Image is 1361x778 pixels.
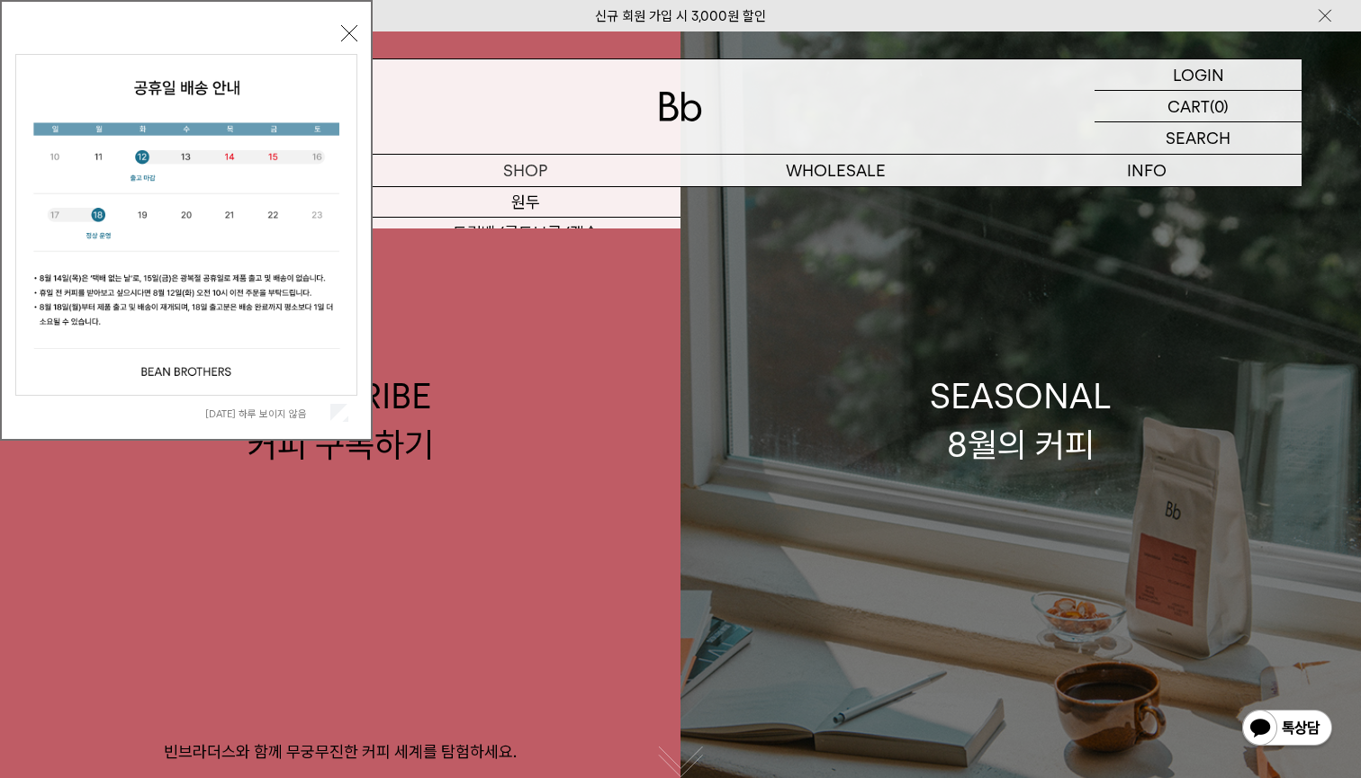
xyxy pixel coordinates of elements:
a: SHOP [370,155,680,186]
a: 신규 회원 가입 시 3,000원 할인 [595,8,766,24]
button: 닫기 [341,25,357,41]
label: [DATE] 하루 보이지 않음 [205,407,327,420]
img: cb63d4bbb2e6550c365f227fdc69b27f_113810.jpg [16,55,356,395]
img: 카카오톡 채널 1:1 채팅 버튼 [1240,708,1334,751]
img: 로고 [659,92,702,121]
a: 드립백/콜드브루/캡슐 [370,218,680,248]
p: INFO [991,155,1302,186]
a: LOGIN [1095,59,1302,91]
p: (0) [1210,91,1229,121]
a: 원두 [370,187,680,218]
a: CART (0) [1095,91,1302,122]
div: SEASONAL 8월의 커피 [930,372,1112,468]
p: LOGIN [1173,59,1224,90]
p: SEARCH [1166,122,1230,154]
p: WHOLESALE [680,155,991,186]
p: CART [1167,91,1210,121]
